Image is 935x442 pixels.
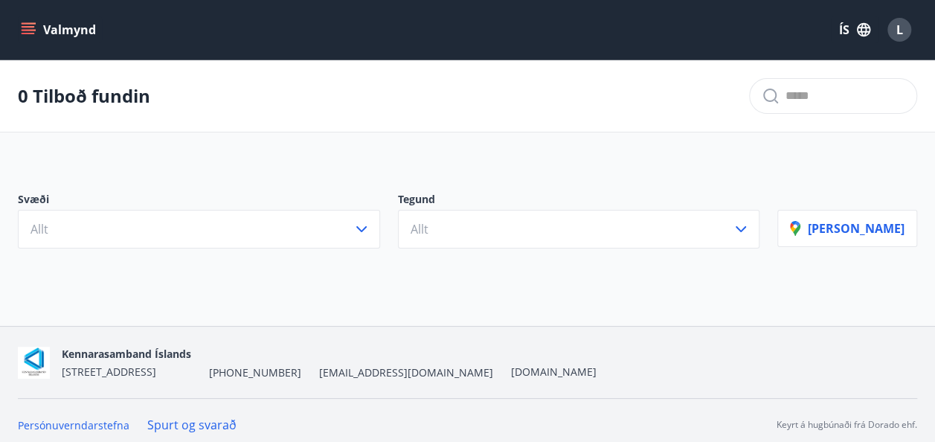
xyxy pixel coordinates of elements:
span: L [896,22,903,38]
span: [STREET_ADDRESS] [62,365,156,379]
span: [EMAIL_ADDRESS][DOMAIN_NAME] [319,365,493,380]
a: [DOMAIN_NAME] [511,365,597,379]
a: Spurt og svarað [147,417,237,433]
span: Kennarasamband Íslands [62,347,191,361]
button: Allt [398,210,760,249]
span: Allt [411,221,428,237]
p: [PERSON_NAME] [790,220,905,237]
span: [PHONE_NUMBER] [209,365,301,380]
button: ÍS [831,16,878,43]
button: L [881,12,917,48]
p: Keyrt á hugbúnaði frá Dorado ehf. [777,418,917,432]
img: AOgasd1zjyUWmx8qB2GFbzp2J0ZxtdVPFY0E662R.png [18,347,50,379]
a: Persónuverndarstefna [18,418,129,432]
button: Allt [18,210,380,249]
span: Allt [30,221,48,237]
p: Tegund [398,192,760,210]
button: menu [18,16,102,43]
button: [PERSON_NAME] [777,210,917,247]
p: Svæði [18,192,380,210]
p: 0 Tilboð fundin [18,83,150,109]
